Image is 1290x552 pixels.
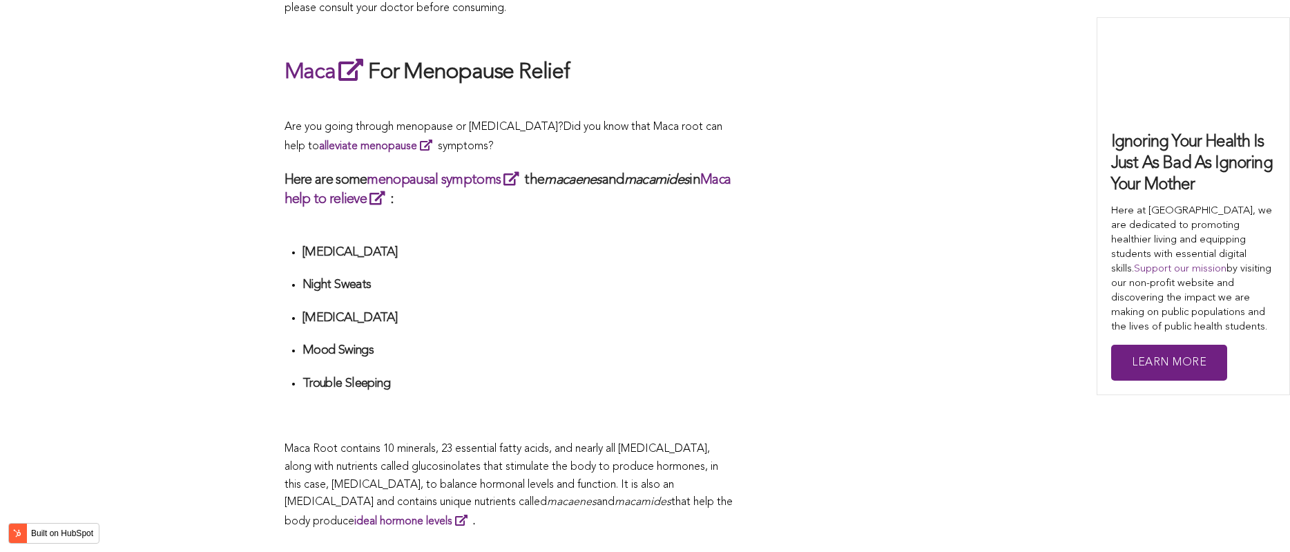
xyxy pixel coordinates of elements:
span: macaenes [547,497,597,508]
span: and [597,497,615,508]
label: Built on HubSpot [26,524,99,542]
a: Learn More [1111,345,1227,381]
h4: Night Sweats [302,277,733,293]
em: macaenes [544,173,601,187]
h2: For Menopause Relief [285,56,733,88]
span: Maca Root contains 10 minerals, 23 essential fatty acids, and nearly all [MEDICAL_DATA], along wi... [285,444,718,508]
h4: [MEDICAL_DATA] [302,310,733,326]
iframe: Chat Widget [1221,486,1290,552]
em: macamides [624,173,690,187]
h4: [MEDICAL_DATA] [302,245,733,260]
a: ideal hormone levels [354,516,473,527]
a: menopausal symptoms [367,173,524,187]
span: Are you going through menopause or [MEDICAL_DATA]? [285,122,564,133]
span: macamides [615,497,671,508]
span: that help the body produce [285,497,733,527]
a: alleviate menopause [319,141,438,152]
button: Built on HubSpot [8,523,99,544]
h4: Trouble Sleeping [302,376,733,392]
h3: Here are some the and in : [285,170,733,209]
a: Maca [285,61,368,84]
h4: Mood Swings [302,343,733,359]
img: HubSpot sprocket logo [9,525,26,542]
a: Maca help to relieve [285,173,731,207]
strong: . [354,516,475,527]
